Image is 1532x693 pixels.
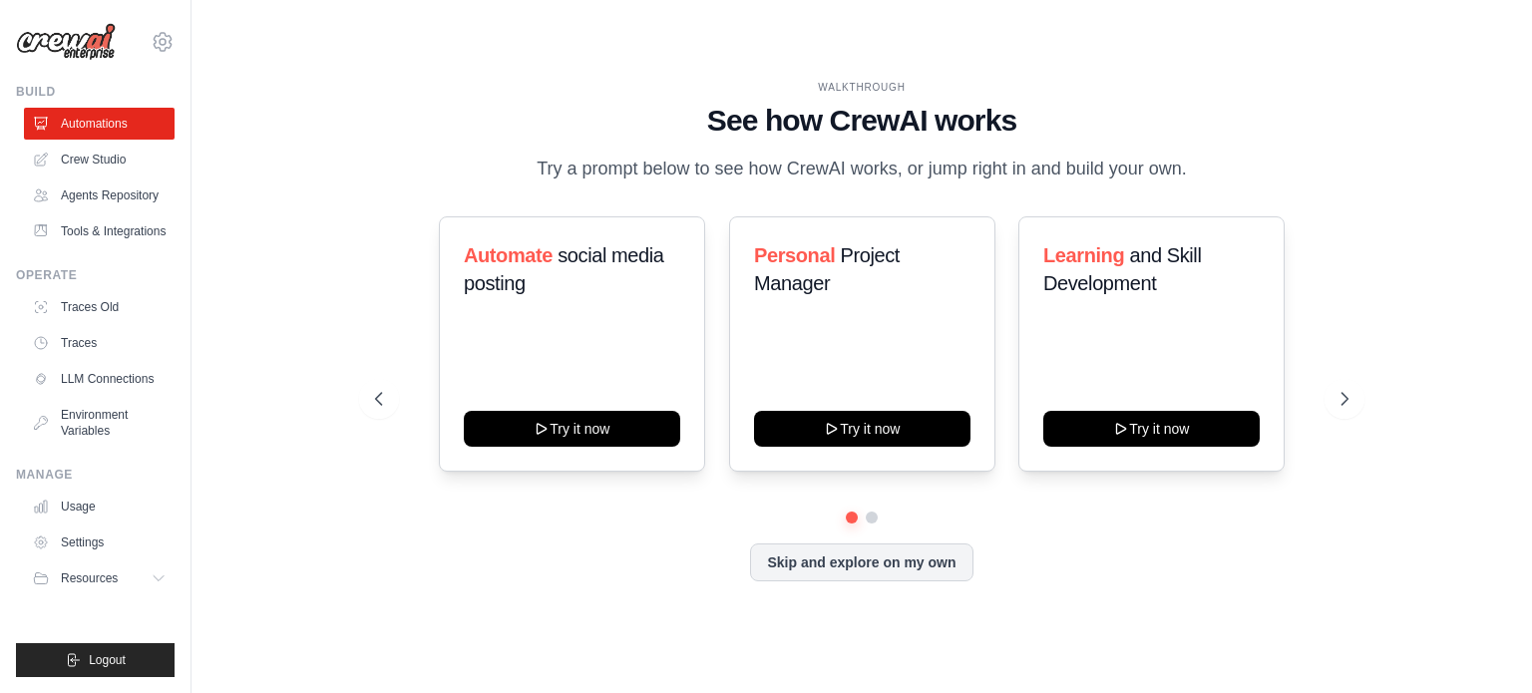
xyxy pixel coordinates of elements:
span: Personal [754,244,835,266]
span: Resources [61,570,118,586]
span: and Skill Development [1043,244,1201,294]
a: LLM Connections [24,363,175,395]
button: Logout [16,643,175,677]
a: Traces [24,327,175,359]
a: Environment Variables [24,399,175,447]
span: Automate [464,244,553,266]
div: WALKTHROUGH [375,80,1348,95]
a: Tools & Integrations [24,215,175,247]
iframe: Chat Widget [1432,597,1532,693]
button: Try it now [754,411,970,447]
button: Try it now [464,411,680,447]
a: Settings [24,526,175,558]
button: Resources [24,562,175,594]
span: Logout [89,652,126,668]
div: Build [16,84,175,100]
span: social media posting [464,244,664,294]
span: Learning [1043,244,1124,266]
span: Project Manager [754,244,900,294]
a: Traces Old [24,291,175,323]
div: Manage [16,467,175,483]
div: Operate [16,267,175,283]
a: Automations [24,108,175,140]
a: Agents Repository [24,179,175,211]
h1: See how CrewAI works [375,103,1348,139]
img: Logo [16,23,116,61]
a: Usage [24,491,175,522]
a: Crew Studio [24,144,175,175]
p: Try a prompt below to see how CrewAI works, or jump right in and build your own. [527,155,1197,183]
button: Skip and explore on my own [750,543,972,581]
button: Try it now [1043,411,1260,447]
